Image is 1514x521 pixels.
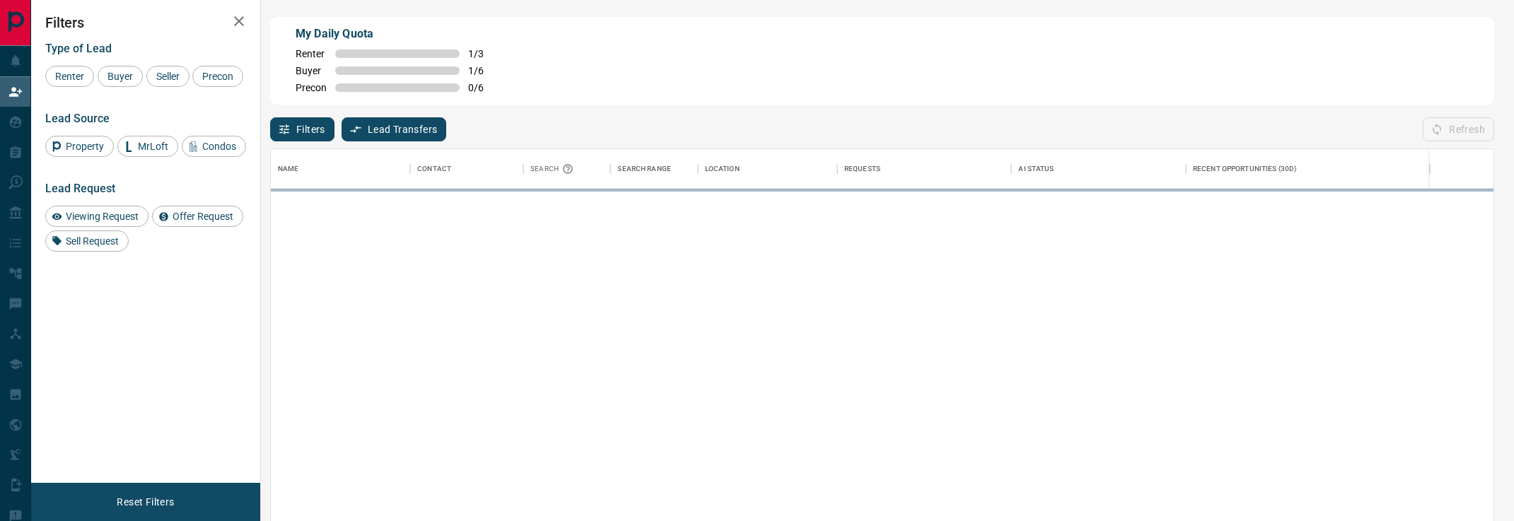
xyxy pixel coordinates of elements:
[182,136,246,157] div: Condos
[45,206,149,227] div: Viewing Request
[1018,149,1054,189] div: AI Status
[270,117,334,141] button: Filters
[61,235,124,247] span: Sell Request
[698,149,837,189] div: Location
[45,42,112,55] span: Type of Lead
[468,82,499,93] span: 0 / 6
[278,149,299,189] div: Name
[61,211,144,222] span: Viewing Request
[530,149,577,189] div: Search
[1193,149,1297,189] div: Recent Opportunities (30d)
[410,149,523,189] div: Contact
[1011,149,1186,189] div: AI Status
[146,66,190,87] div: Seller
[50,71,89,82] span: Renter
[197,141,241,152] span: Condos
[151,71,185,82] span: Seller
[192,66,243,87] div: Precon
[468,48,499,59] span: 1 / 3
[61,141,109,152] span: Property
[610,149,697,189] div: Search Range
[103,71,138,82] span: Buyer
[45,230,129,252] div: Sell Request
[837,149,1012,189] div: Requests
[705,149,740,189] div: Location
[296,48,327,59] span: Renter
[468,65,499,76] span: 1 / 6
[45,136,114,157] div: Property
[296,65,327,76] span: Buyer
[844,149,880,189] div: Requests
[271,149,410,189] div: Name
[1186,149,1430,189] div: Recent Opportunities (30d)
[45,112,110,125] span: Lead Source
[45,14,246,31] h2: Filters
[296,25,499,42] p: My Daily Quota
[107,490,183,514] button: Reset Filters
[133,141,173,152] span: MrLoft
[45,182,115,195] span: Lead Request
[117,136,178,157] div: MrLoft
[417,149,451,189] div: Contact
[617,149,671,189] div: Search Range
[98,66,143,87] div: Buyer
[197,71,238,82] span: Precon
[45,66,94,87] div: Renter
[296,82,327,93] span: Precon
[342,117,447,141] button: Lead Transfers
[168,211,238,222] span: Offer Request
[152,206,243,227] div: Offer Request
